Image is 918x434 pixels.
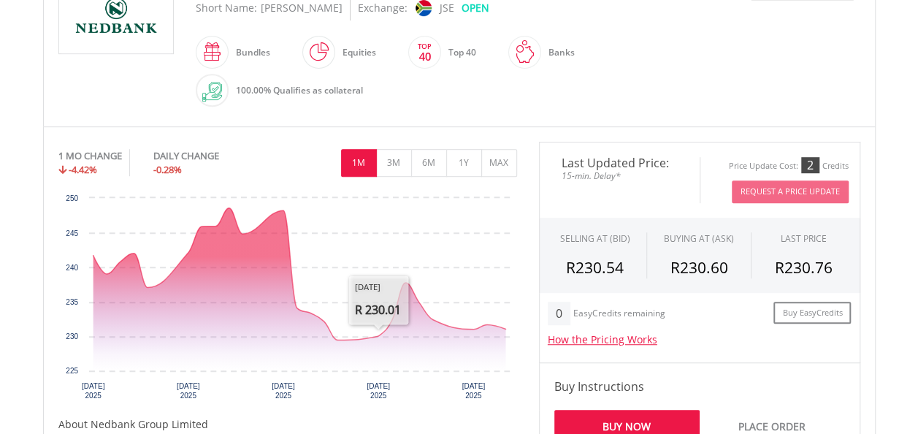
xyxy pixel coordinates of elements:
text: 230 [66,332,78,340]
span: R230.76 [775,257,833,278]
div: Bundles [229,35,270,70]
span: R230.54 [566,257,624,278]
div: EasyCredits remaining [573,308,665,321]
a: How the Pricing Works [548,332,657,346]
span: 15-min. Delay* [551,169,689,183]
a: Buy EasyCredits [773,302,851,324]
div: 2 [801,157,819,173]
text: [DATE] 2025 [462,382,485,400]
svg: Interactive chart [58,191,517,410]
button: 1Y [446,149,482,177]
text: 250 [66,194,78,202]
button: 1M [341,149,377,177]
text: 245 [66,229,78,237]
div: Equities [335,35,376,70]
span: Last Updated Price: [551,157,689,169]
h4: Buy Instructions [554,378,845,395]
div: Top 40 [441,35,476,70]
h5: About Nedbank Group Limited [58,417,517,432]
text: [DATE] 2025 [367,382,390,400]
button: 3M [376,149,412,177]
div: 0 [548,302,570,325]
div: 1 MO CHANGE [58,149,122,163]
div: LAST PRICE [781,232,827,245]
div: Chart. Highcharts interactive chart. [58,191,517,410]
text: [DATE] 2025 [81,382,104,400]
span: -0.28% [153,163,182,176]
text: [DATE] 2025 [272,382,295,400]
text: 225 [66,367,78,375]
div: Price Update Cost: [729,161,798,172]
div: SELLING AT (BID) [559,232,630,245]
span: 100.00% Qualifies as collateral [236,84,363,96]
img: collateral-qualifying-green.svg [202,82,222,102]
span: R230.60 [670,257,727,278]
div: Banks [541,35,575,70]
button: Request A Price Update [732,180,849,203]
span: BUYING AT (ASK) [664,232,734,245]
text: 240 [66,264,78,272]
button: MAX [481,149,517,177]
button: 6M [411,149,447,177]
div: Credits [822,161,849,172]
text: 235 [66,298,78,306]
span: -4.42% [69,163,97,176]
text: [DATE] 2025 [177,382,200,400]
div: DAILY CHANGE [153,149,268,163]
